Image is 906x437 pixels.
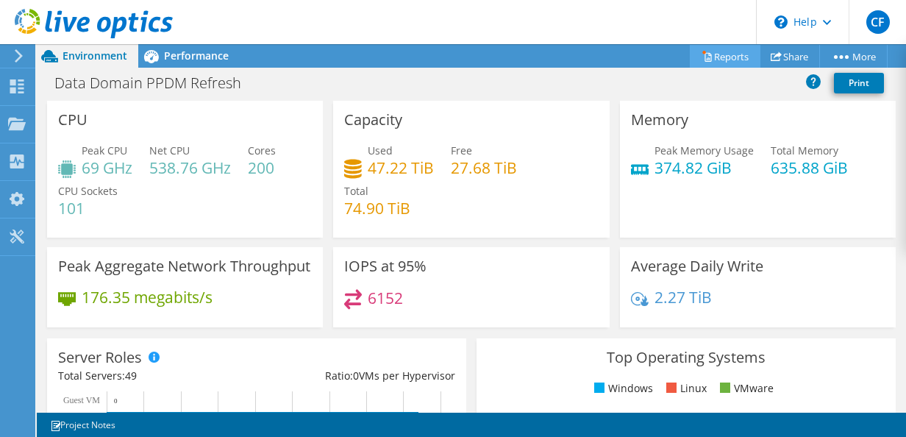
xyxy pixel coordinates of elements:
h1: Data Domain PPDM Refresh [48,75,264,91]
span: Total [344,184,368,198]
span: Cores [248,143,276,157]
span: Peak Memory Usage [654,143,754,157]
li: Windows [591,380,653,397]
span: Net CPU [149,143,190,157]
h4: 27.68 TiB [451,160,517,176]
h4: 47.22 TiB [368,160,434,176]
span: Total Memory [771,143,838,157]
span: Performance [164,49,229,63]
h3: Top Operating Systems [488,349,885,366]
h3: Memory [631,112,688,128]
svg: \n [774,15,788,29]
a: Print [834,73,884,93]
h3: Server Roles [58,349,142,366]
div: Total Servers: [58,368,257,384]
span: CF [866,10,890,34]
h4: 101 [58,200,118,216]
span: Environment [63,49,127,63]
h4: 374.82 GiB [654,160,754,176]
h4: 538.76 GHz [149,160,231,176]
span: CPU Sockets [58,184,118,198]
h4: 74.90 TiB [344,200,410,216]
h3: Capacity [344,112,402,128]
span: Free [451,143,472,157]
span: Used [368,143,393,157]
h4: 2.27 TiB [654,289,712,305]
h4: 635.88 GiB [771,160,848,176]
span: 49 [125,369,137,383]
h3: CPU [58,112,88,128]
text: Guest VM [63,395,100,405]
h4: 6152 [368,290,403,306]
li: VMware [716,380,774,397]
li: Linux [663,380,707,397]
div: Ratio: VMs per Hypervisor [257,368,455,384]
span: Peak CPU [82,143,127,157]
a: More [819,45,888,68]
h3: Peak Aggregate Network Throughput [58,258,310,274]
h4: 200 [248,160,276,176]
a: Reports [690,45,760,68]
h4: 69 GHz [82,160,132,176]
text: 0 [114,397,118,405]
a: Project Notes [40,416,126,434]
h4: 176.35 megabits/s [82,289,213,305]
h3: IOPS at 95% [344,258,427,274]
span: 0 [353,369,359,383]
a: Share [760,45,820,68]
h3: Average Daily Write [631,258,763,274]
